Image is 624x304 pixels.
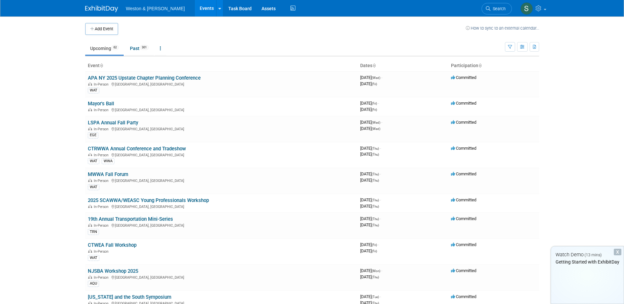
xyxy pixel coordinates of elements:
span: Committed [451,171,476,176]
span: [DATE] [360,197,381,202]
a: NJSBA Workshop 2025 [88,268,138,274]
span: [DATE] [360,146,381,151]
th: Dates [358,60,448,71]
div: [GEOGRAPHIC_DATA], [GEOGRAPHIC_DATA] [88,204,355,209]
span: Committed [451,216,476,221]
span: (Fri) [372,108,377,112]
a: Sort by Participation Type [478,63,482,68]
span: In-Person [94,127,111,131]
img: In-Person Event [88,127,92,130]
span: In-Person [94,275,111,280]
span: - [378,242,379,247]
span: In-Person [94,223,111,228]
span: - [381,268,382,273]
span: Committed [451,197,476,202]
span: Committed [451,242,476,247]
img: susan Dougherty [520,2,533,15]
div: WWA [102,158,114,164]
span: 62 [112,45,119,50]
span: In-Person [94,249,111,254]
a: MWWA Fall Forum [88,171,128,177]
a: CTWEA Fall Workshop [88,242,137,248]
div: WAT [88,184,99,190]
span: Committed [451,146,476,151]
a: CTRWWA Annual Conference and Tradeshow [88,146,186,152]
span: (Thu) [372,172,379,176]
div: Getting Started with ExhibitDay [551,259,624,265]
span: - [381,75,382,80]
div: Watch Demo [551,251,624,258]
span: (Thu) [372,198,379,202]
span: (Wed) [372,127,380,131]
span: [DATE] [360,268,382,273]
span: (Fri) [372,243,377,247]
a: Sort by Event Name [100,63,103,68]
span: [DATE] [360,126,380,131]
span: Committed [451,294,476,299]
span: (Fri) [372,249,377,253]
img: In-Person Event [88,82,92,86]
div: [GEOGRAPHIC_DATA], [GEOGRAPHIC_DATA] [88,107,355,112]
div: WAT [88,255,99,261]
span: [DATE] [360,204,379,209]
span: [DATE] [360,294,381,299]
a: [US_STATE] and the South Symposium [88,294,171,300]
div: AQU [88,281,99,287]
span: [DATE] [360,242,379,247]
img: In-Person Event [88,179,92,182]
span: (Fri) [372,102,377,105]
span: - [378,101,379,106]
span: [DATE] [360,222,379,227]
span: [DATE] [360,152,379,157]
span: [DATE] [360,107,377,112]
div: [GEOGRAPHIC_DATA], [GEOGRAPHIC_DATA] [88,274,355,280]
div: [GEOGRAPHIC_DATA], [GEOGRAPHIC_DATA] [88,81,355,87]
img: In-Person Event [88,205,92,208]
div: [GEOGRAPHIC_DATA], [GEOGRAPHIC_DATA] [88,126,355,131]
a: 19th Annual Transportation Mini-Series [88,216,173,222]
span: [DATE] [360,178,379,183]
span: [DATE] [360,75,382,80]
span: Committed [451,268,476,273]
span: (Thu) [372,275,379,279]
span: (Fri) [372,82,377,86]
div: WAT [88,88,99,93]
span: (13 mins) [585,253,602,257]
img: In-Person Event [88,249,92,253]
img: In-Person Event [88,275,92,279]
span: - [381,120,382,125]
span: In-Person [94,153,111,157]
span: (Thu) [372,179,379,182]
span: (Mon) [372,269,380,273]
a: How to sync to an external calendar... [466,26,539,31]
span: [DATE] [360,171,381,176]
a: LSPA Annual Fall Party [88,120,138,126]
div: Dismiss [614,249,621,255]
span: - [380,294,381,299]
span: (Wed) [372,76,380,80]
th: Participation [448,60,539,71]
span: - [380,216,381,221]
span: Search [490,6,506,11]
a: Upcoming62 [85,42,124,55]
div: WAT [88,158,99,164]
span: In-Person [94,108,111,112]
a: Mayor's Ball [88,101,114,107]
div: TRN [88,229,99,235]
span: [DATE] [360,120,382,125]
div: [GEOGRAPHIC_DATA], [GEOGRAPHIC_DATA] [88,178,355,183]
span: Committed [451,101,476,106]
span: [DATE] [360,248,377,253]
a: Search [482,3,512,14]
button: Add Event [85,23,118,35]
span: (Tue) [372,295,379,299]
div: EGE [88,132,98,138]
span: In-Person [94,205,111,209]
span: (Wed) [372,121,380,124]
span: In-Person [94,82,111,87]
span: In-Person [94,179,111,183]
span: (Thu) [372,147,379,150]
span: [DATE] [360,216,381,221]
img: ExhibitDay [85,6,118,12]
img: In-Person Event [88,153,92,156]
